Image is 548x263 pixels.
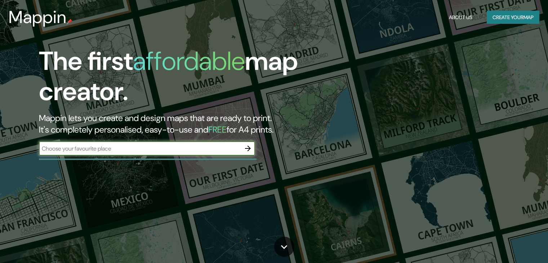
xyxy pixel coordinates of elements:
h2: Mappin lets you create and design maps that are ready to print. It's completely personalised, eas... [39,112,313,135]
img: mappin-pin [67,19,72,24]
input: Choose your favourite place [39,144,241,153]
h5: FREE [208,124,227,135]
h1: affordable [133,44,245,78]
h3: Mappin [9,7,67,27]
h1: The first map creator. [39,46,313,112]
button: About Us [446,11,475,24]
button: Create yourmap [487,11,539,24]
